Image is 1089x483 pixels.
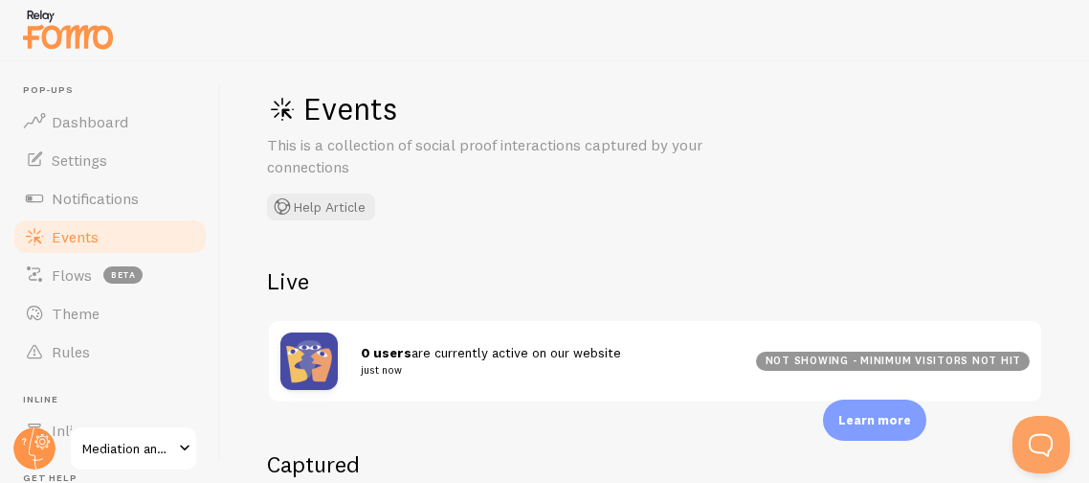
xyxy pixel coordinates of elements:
strong: 0 users [361,344,411,361]
span: Inline [52,421,89,440]
span: beta [103,266,143,284]
img: pageviews.png [280,333,338,390]
a: Theme [11,294,209,333]
small: just now [361,361,733,379]
h1: Events [267,89,841,128]
span: are currently active on our website [361,344,733,379]
a: Flows beta [11,256,209,294]
span: Events [52,227,99,246]
iframe: Help Scout Beacon - Open [1012,416,1070,473]
span: Pop-ups [23,84,209,97]
span: Settings [52,150,107,170]
span: Dashboard [52,112,128,131]
span: Notifications [52,189,139,208]
div: not showing - minimum visitors not hit [756,352,1030,371]
a: Rules [11,333,209,371]
a: Settings [11,141,209,179]
p: Learn more [838,411,911,429]
button: Help Article [267,194,375,220]
a: Inline [11,411,209,449]
p: This is a collection of social proof interactions captured by your connections [267,134,726,178]
a: Events [11,218,209,256]
a: Notifications [11,179,209,218]
span: Flows [52,265,92,285]
h2: Captured [267,449,1043,479]
a: Dashboard [11,103,209,141]
a: Mediation and Arbitration Offices of [PERSON_NAME], LLC [69,425,198,471]
span: Rules [52,342,90,361]
div: Learn more [823,400,926,441]
span: Inline [23,394,209,406]
span: Mediation and Arbitration Offices of [PERSON_NAME], LLC [82,437,173,460]
img: fomo-relay-logo-orange.svg [20,5,116,54]
span: Theme [52,304,100,323]
h2: Live [267,266,1043,296]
